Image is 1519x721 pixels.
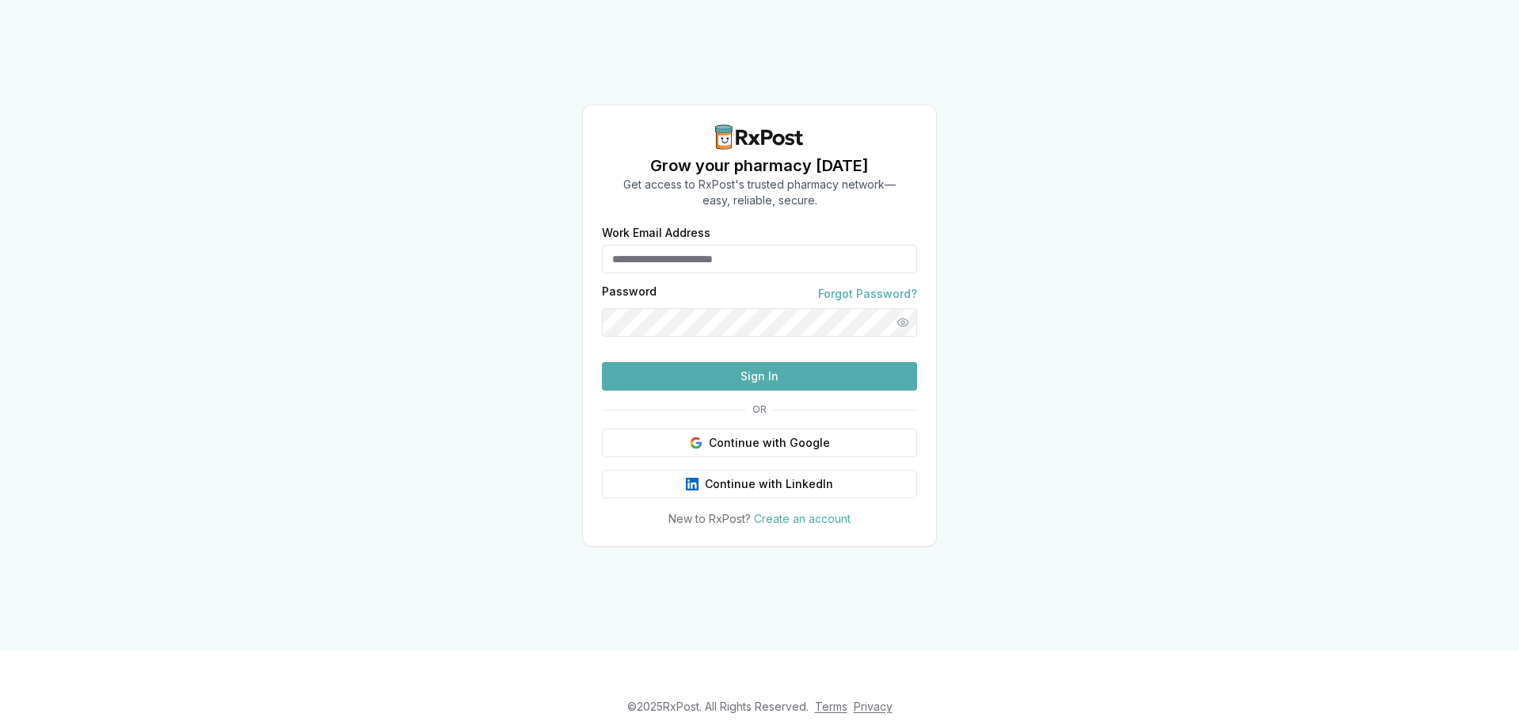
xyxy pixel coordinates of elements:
a: Terms [815,700,847,713]
button: Sign In [602,362,917,391]
a: Forgot Password? [818,286,917,302]
button: Continue with LinkedIn [602,470,917,498]
button: Continue with Google [602,429,917,457]
a: Create an account [754,512,851,525]
label: Work Email Address [602,227,917,238]
span: OR [746,403,773,416]
p: Get access to RxPost's trusted pharmacy network— easy, reliable, secure. [623,177,896,208]
img: Google [690,437,702,449]
a: Privacy [854,700,893,713]
label: Password [602,286,657,302]
button: Show password [889,308,917,337]
img: LinkedIn [686,478,699,490]
h1: Grow your pharmacy [DATE] [623,154,896,177]
span: New to RxPost? [668,512,751,525]
img: RxPost Logo [709,124,810,150]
